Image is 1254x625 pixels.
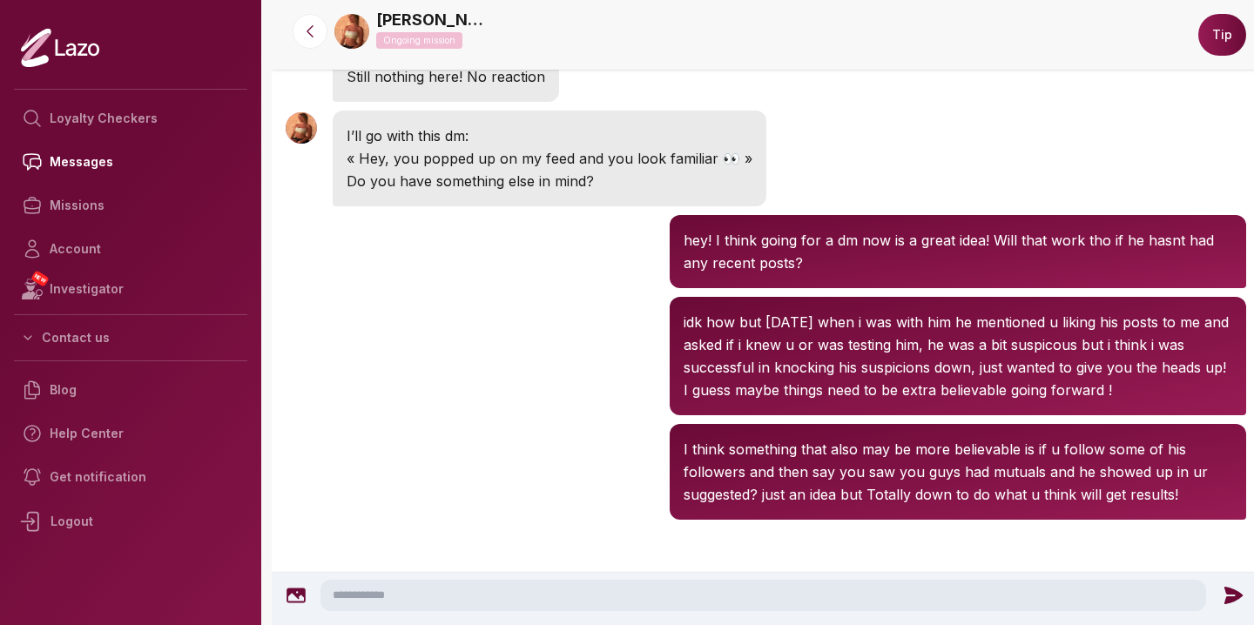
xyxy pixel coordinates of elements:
button: Contact us [14,322,247,353]
img: 5dd41377-3645-4864-a336-8eda7bc24f8f [334,14,369,49]
a: Help Center [14,412,247,455]
p: « Hey, you popped up on my feed and you look familiar 👀 » [347,147,752,170]
a: Get notification [14,455,247,499]
a: Blog [14,368,247,412]
p: I think something that also may be more believable is if u follow some of his followers and then ... [684,438,1232,506]
p: Still nothing here! No reaction [347,65,545,88]
a: NEWInvestigator [14,271,247,307]
p: Ongoing mission [376,32,462,49]
span: NEW [30,270,50,287]
div: Logout [14,499,247,544]
a: Missions [14,184,247,227]
p: hey! I think going for a dm now is a great idea! Will that work tho if he hasnt had any recent po... [684,229,1232,274]
button: Tip [1198,14,1246,56]
p: I’ll go with this dm: [347,124,752,147]
a: [PERSON_NAME] [376,8,489,32]
a: Account [14,227,247,271]
img: User avatar [286,112,317,144]
p: idk how but [DATE] when i was with him he mentioned u liking his posts to me and asked if i knew ... [684,311,1232,401]
a: Messages [14,140,247,184]
a: Loyalty Checkers [14,97,247,140]
p: Do you have something else in mind? [347,170,752,192]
